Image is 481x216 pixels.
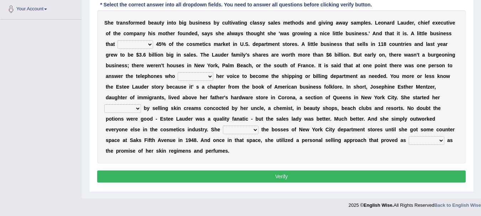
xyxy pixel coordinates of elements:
b: m [214,41,218,47]
b: r [173,31,175,36]
b: w [339,20,343,26]
b: t [291,20,292,26]
b: r [118,20,120,26]
b: s [449,31,452,36]
b: g [257,31,260,36]
b: c [324,31,327,36]
b: y [142,31,145,36]
b: h [148,31,151,36]
b: n [309,20,313,26]
b: a [336,20,339,26]
b: S [245,41,248,47]
b: s [152,31,155,36]
b: n [168,20,172,26]
b: s [267,31,270,36]
b: o [106,31,109,36]
b: a [235,31,238,36]
b: s [339,41,342,47]
b: i [151,31,153,36]
b: t [160,20,162,26]
b: i [231,20,232,26]
b: % [162,41,166,47]
b: s [337,41,340,47]
b: a [218,41,221,47]
b: b [189,20,192,26]
b: i [182,20,183,26]
b: w [280,31,284,36]
b: t [246,31,248,36]
b: d [252,41,256,47]
b: ' [279,31,280,36]
b: e [272,41,275,47]
b: o [287,41,290,47]
b: d [379,31,382,36]
b: o [297,31,300,36]
b: i [448,20,450,26]
b: e [288,20,291,26]
b: t [398,31,400,36]
b: i [403,31,404,36]
b: a [110,41,113,47]
b: s [287,31,289,36]
b: o [189,41,193,47]
b: i [321,20,323,26]
b: t [420,31,422,36]
b: e [315,41,318,47]
b: a [227,31,230,36]
b: U [240,41,244,47]
b: p [258,41,262,47]
b: e [192,31,194,36]
b: w [300,31,304,36]
b: e [425,20,428,26]
b: . [371,20,372,26]
b: a [314,31,317,36]
b: t [166,31,167,36]
b: s [202,31,204,36]
b: h [108,20,111,26]
b: e [181,41,184,47]
b: e [424,31,427,36]
b: h [167,31,171,36]
b: d [313,20,316,26]
b: t [176,41,178,47]
b: 4 [156,41,159,47]
b: v [450,20,453,26]
b: t [229,20,231,26]
button: Verify [97,170,466,183]
b: s [301,20,304,26]
b: s [240,31,243,36]
b: h [108,41,111,47]
b: l [364,20,365,26]
b: s [195,20,198,26]
b: r [290,41,292,47]
b: r [389,20,391,26]
b: . [249,41,250,47]
strong: Back to English Wise [434,202,481,208]
b: l [314,41,315,47]
b: s [404,31,407,36]
b: t [422,31,423,36]
b: h [248,31,251,36]
b: r [295,31,297,36]
b: e [203,20,205,26]
b: l [339,31,340,36]
div: * Select the correct answer into all dropdown fields. You need to answer all questions before cli... [97,1,375,9]
b: g [183,20,187,26]
b: i [397,31,398,36]
b: v [323,20,326,26]
b: n [241,20,244,26]
b: t [352,41,354,47]
b: y [262,20,265,26]
b: t [113,31,115,36]
b: l [273,20,275,26]
b: e [378,20,381,26]
b: e [140,20,142,26]
b: d [392,20,395,26]
b: i [323,31,324,36]
b: e [327,31,330,36]
b: o [295,20,298,26]
b: k [223,41,226,47]
b: s [215,31,218,36]
b: s [210,31,213,36]
b: n [199,20,203,26]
